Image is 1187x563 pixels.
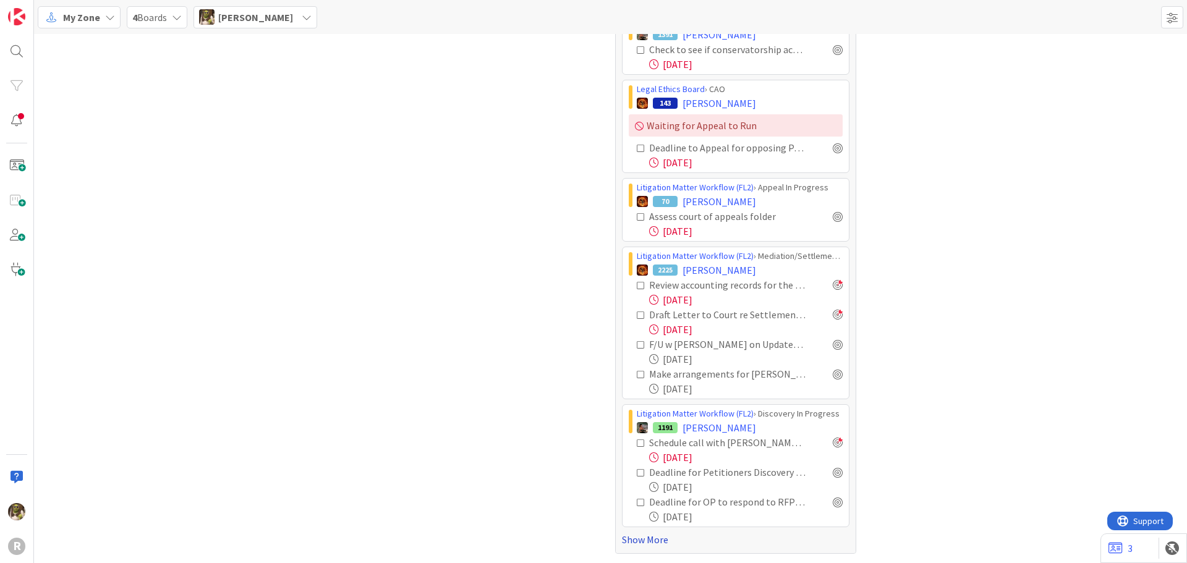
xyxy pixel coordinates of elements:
[649,366,806,381] div: Make arrangements for [PERSON_NAME] to have a place to stay a head of trial on [DATE]
[132,10,167,25] span: Boards
[1108,541,1133,556] a: 3
[683,420,756,435] span: [PERSON_NAME]
[649,435,806,450] div: Schedule call with [PERSON_NAME] and OP
[637,98,648,109] img: TR
[653,29,678,40] div: 1391
[683,194,756,209] span: [PERSON_NAME]
[649,480,843,494] div: [DATE]
[649,155,843,170] div: [DATE]
[649,140,806,155] div: Deadline to Appeal for opposing Party -[DATE] - If no appeal then close file.
[8,538,25,555] div: R
[649,450,843,465] div: [DATE]
[649,42,806,57] div: Check to see if conservatorship accounting has been filed (checked 7/30)
[637,182,754,193] a: Litigation Matter Workflow (FL2)
[637,250,754,261] a: Litigation Matter Workflow (FL2)
[622,532,849,547] a: Show More
[653,265,678,276] div: 2225
[637,83,843,96] div: › CAO
[649,465,806,480] div: Deadline for Petitioners Discovery Response : 10/04
[132,11,137,23] b: 4
[649,494,806,509] div: Deadline for OP to respond to RFPs ([GEOGRAPHIC_DATA])
[653,98,678,109] div: 143
[649,509,843,524] div: [DATE]
[8,503,25,520] img: DG
[637,407,843,420] div: › Discovery In Progress
[649,352,843,366] div: [DATE]
[637,181,843,194] div: › Appeal In Progress
[683,263,756,277] span: [PERSON_NAME]
[683,96,756,111] span: [PERSON_NAME]
[683,27,756,42] span: [PERSON_NAME]
[649,277,806,292] div: Review accounting records for the trust / circulate to Trustee and Beneficiaries (see 9/2 email)
[199,9,215,25] img: DG
[649,337,806,352] div: F/U w [PERSON_NAME] on Updated Demand letter to PLF re atty fees
[649,209,799,224] div: Assess court of appeals folder
[649,307,806,322] div: Draft Letter to Court re Settlement - attorney fees
[637,29,648,40] img: MW
[649,381,843,396] div: [DATE]
[637,83,705,95] a: Legal Ethics Board
[218,10,293,25] span: [PERSON_NAME]
[649,292,843,307] div: [DATE]
[649,57,843,72] div: [DATE]
[26,2,56,17] span: Support
[8,8,25,25] img: Visit kanbanzone.com
[637,265,648,276] img: TR
[637,422,648,433] img: MW
[649,322,843,337] div: [DATE]
[653,422,678,433] div: 1191
[637,196,648,207] img: TR
[637,250,843,263] div: › Mediation/Settlement in Progress
[629,114,843,137] div: Waiting for Appeal to Run
[653,196,678,207] div: 70
[63,10,100,25] span: My Zone
[649,224,843,239] div: [DATE]
[637,408,754,419] a: Litigation Matter Workflow (FL2)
